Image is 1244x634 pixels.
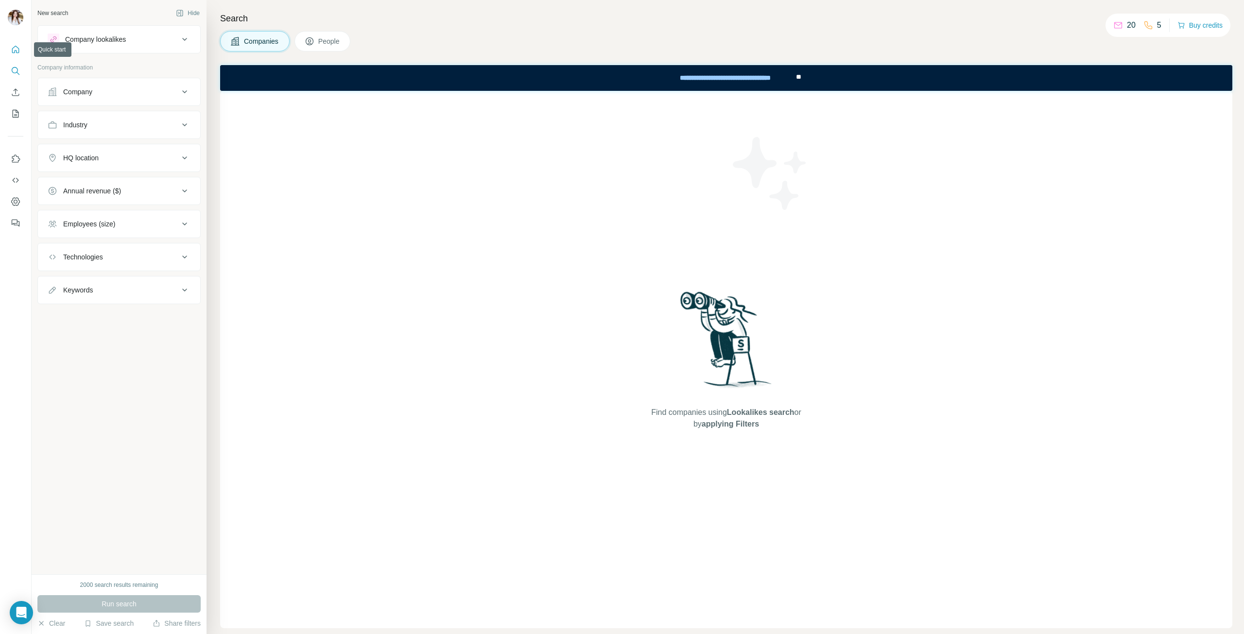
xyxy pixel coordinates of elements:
button: Dashboard [8,193,23,210]
h4: Search [220,12,1232,25]
div: Keywords [63,285,93,295]
button: Company [38,80,200,103]
button: Technologies [38,245,200,269]
button: My lists [8,105,23,122]
span: Companies [244,36,279,46]
div: Employees (size) [63,219,115,229]
button: HQ location [38,146,200,170]
button: Share filters [153,618,201,628]
button: Hide [169,6,207,20]
div: 2000 search results remaining [80,581,158,589]
span: People [318,36,341,46]
img: Avatar [8,10,23,25]
div: Open Intercom Messenger [10,601,33,624]
button: Keywords [38,278,200,302]
span: Lookalikes search [727,408,795,416]
button: Industry [38,113,200,137]
button: Save search [84,618,134,628]
button: Company lookalikes [38,28,200,51]
p: Company information [37,63,201,72]
p: 20 [1127,19,1136,31]
button: Search [8,62,23,80]
button: Employees (size) [38,212,200,236]
div: Industry [63,120,87,130]
iframe: Banner [220,65,1232,91]
img: Surfe Illustration - Stars [726,130,814,217]
p: 5 [1157,19,1161,31]
img: Surfe Illustration - Woman searching with binoculars [676,289,777,397]
button: Use Surfe on LinkedIn [8,150,23,168]
div: Annual revenue ($) [63,186,121,196]
button: Feedback [8,214,23,232]
button: Use Surfe API [8,171,23,189]
div: Technologies [63,252,103,262]
button: Annual revenue ($) [38,179,200,203]
span: applying Filters [702,420,759,428]
button: Buy credits [1177,18,1223,32]
div: Company [63,87,92,97]
span: Find companies using or by [648,407,804,430]
div: Company lookalikes [65,34,126,44]
div: New search [37,9,68,17]
button: Quick start [8,41,23,58]
div: HQ location [63,153,99,163]
button: Clear [37,618,65,628]
button: Enrich CSV [8,84,23,101]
